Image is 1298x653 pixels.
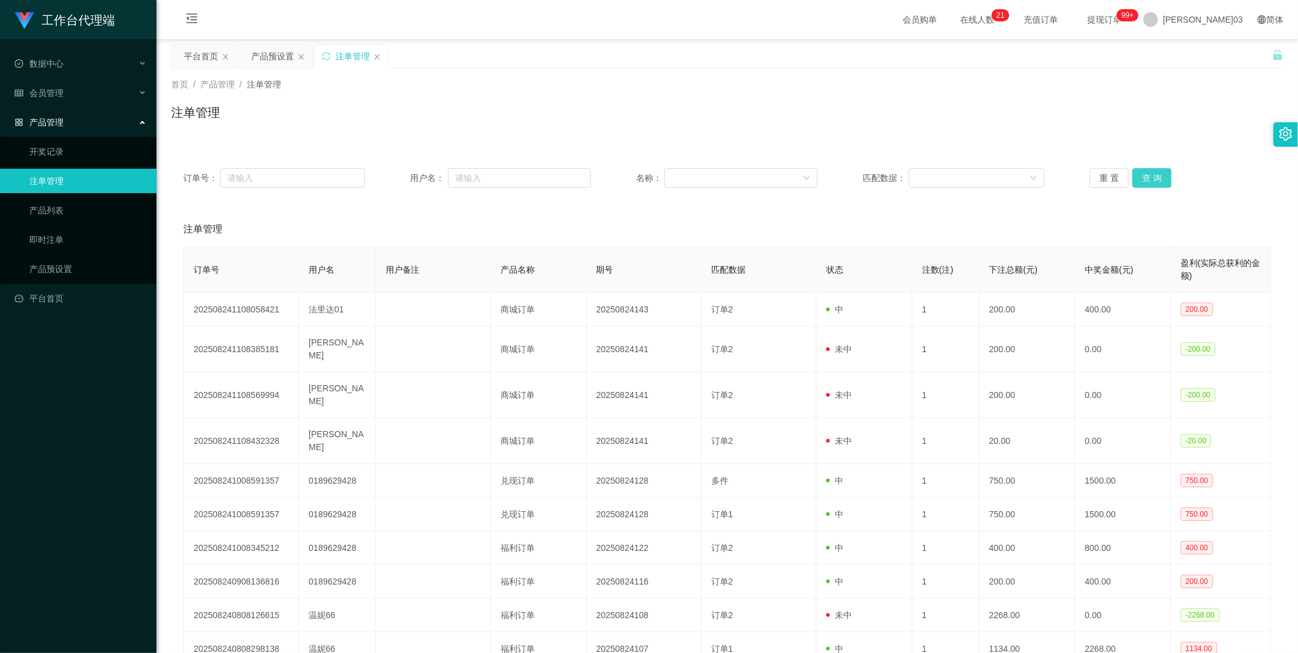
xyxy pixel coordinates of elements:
[183,222,222,237] span: 注单管理
[1075,326,1171,372] td: 0.00
[15,89,23,97] i: 图标： table
[835,577,843,586] font: 中
[835,509,843,519] font: 中
[1181,474,1213,487] span: 750.00
[1181,303,1213,316] span: 200.00
[980,599,1076,632] td: 2268.00
[912,531,980,565] td: 1
[912,293,980,326] td: 1
[637,172,664,185] span: 名称：
[1272,50,1283,61] i: 图标： 解锁
[42,1,115,40] h1: 工作台代理端
[193,79,196,89] span: /
[1075,531,1171,565] td: 800.00
[587,418,702,464] td: 20250824141
[912,418,980,464] td: 1
[29,227,147,252] a: 即时注单
[1024,15,1058,24] font: 充值订单
[184,418,299,464] td: 202508241108432328
[1181,507,1213,521] span: 750.00
[980,326,1076,372] td: 200.00
[1075,498,1171,531] td: 1500.00
[992,9,1010,21] sup: 21
[184,599,299,632] td: 202508240808126615
[912,326,980,372] td: 1
[171,79,188,89] span: 首页
[1181,575,1213,588] span: 200.00
[299,498,375,531] td: 0189629428
[1116,9,1138,21] sup: 949
[309,265,334,275] span: 用户名
[863,172,909,185] span: 匹配数据：
[980,464,1076,498] td: 750.00
[491,326,587,372] td: 商城订单
[1075,372,1171,418] td: 0.00
[15,286,147,311] a: 图标： 仪表板平台首页
[980,372,1076,418] td: 200.00
[1266,15,1283,24] font: 简体
[373,53,381,61] i: 图标： 关闭
[1075,418,1171,464] td: 0.00
[491,531,587,565] td: 福利订单
[491,565,587,599] td: 福利订单
[299,531,375,565] td: 0189629428
[711,344,733,354] span: 订单2
[835,344,852,354] font: 未中
[299,418,375,464] td: [PERSON_NAME]
[711,265,746,275] span: 匹配数据
[335,45,370,68] div: 注单管理
[922,265,953,275] span: 注数(注)
[1075,599,1171,632] td: 0.00
[711,436,733,446] span: 订单2
[15,15,115,24] a: 工作台代理端
[1132,168,1171,188] button: 查 询
[184,531,299,565] td: 202508241008345212
[835,543,843,553] font: 中
[711,577,733,586] span: 订单2
[980,418,1076,464] td: 20.00
[835,390,852,400] font: 未中
[222,53,229,61] i: 图标： 关闭
[1075,293,1171,326] td: 400.00
[251,45,294,68] div: 产品预设置
[15,12,34,29] img: logo.9652507e.png
[15,118,23,127] i: 图标： AppStore-O
[1030,174,1037,183] i: 图标： 向下
[587,464,702,498] td: 20250824128
[1181,342,1215,356] span: -200.00
[980,531,1076,565] td: 400.00
[240,79,242,89] span: /
[1075,565,1171,599] td: 400.00
[1075,464,1171,498] td: 1500.00
[587,565,702,599] td: 20250824116
[960,15,994,24] font: 在线人数
[299,293,375,326] td: 法里达01
[29,198,147,223] a: 产品列表
[912,565,980,599] td: 1
[299,565,375,599] td: 0189629428
[184,464,299,498] td: 202508241008591357
[247,79,281,89] span: 注单管理
[587,293,702,326] td: 20250824143
[989,265,1038,275] span: 下注总额(元)
[491,599,587,632] td: 福利订单
[29,257,147,281] a: 产品预设置
[711,543,733,553] span: 订单2
[912,372,980,418] td: 1
[980,565,1076,599] td: 200.00
[322,52,331,61] i: 图标： 同步
[184,372,299,418] td: 202508241108569994
[501,265,535,275] span: 产品名称
[299,464,375,498] td: 0189629428
[587,599,702,632] td: 20250824108
[1181,434,1211,448] span: -20.00
[826,265,843,275] span: 状态
[491,372,587,418] td: 商城订单
[912,464,980,498] td: 1
[1181,608,1219,622] span: -2268.00
[194,265,219,275] span: 订单号
[1181,388,1215,402] span: -200.00
[596,265,614,275] span: 期号
[29,88,64,98] font: 会员管理
[711,476,728,485] span: 多件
